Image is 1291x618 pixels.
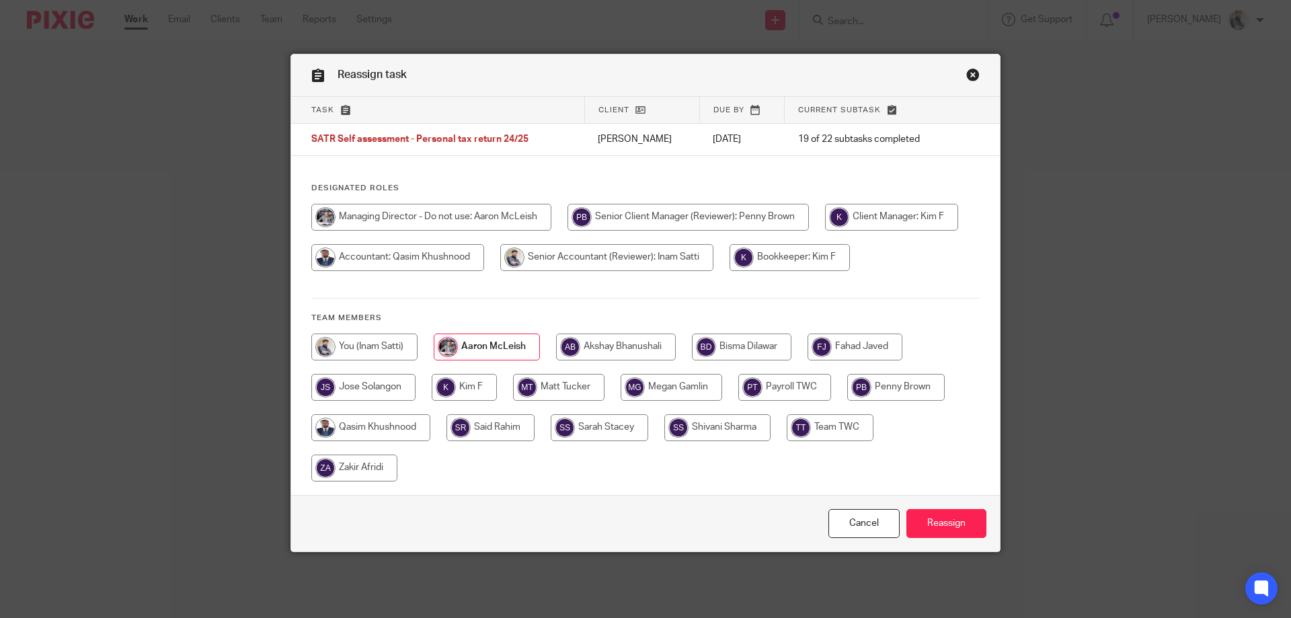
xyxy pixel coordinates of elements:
span: Current subtask [798,106,881,114]
h4: Designated Roles [311,183,980,194]
p: [DATE] [713,132,771,146]
td: 19 of 22 subtasks completed [785,124,954,156]
a: Close this dialog window [828,509,900,538]
input: Reassign [906,509,986,538]
span: Reassign task [338,69,407,80]
span: Due by [713,106,744,114]
span: Task [311,106,334,114]
p: [PERSON_NAME] [598,132,686,146]
h4: Team members [311,313,980,323]
a: Close this dialog window [966,68,980,86]
span: Client [598,106,629,114]
span: SATR Self assessment - Personal tax return 24/25 [311,135,529,145]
